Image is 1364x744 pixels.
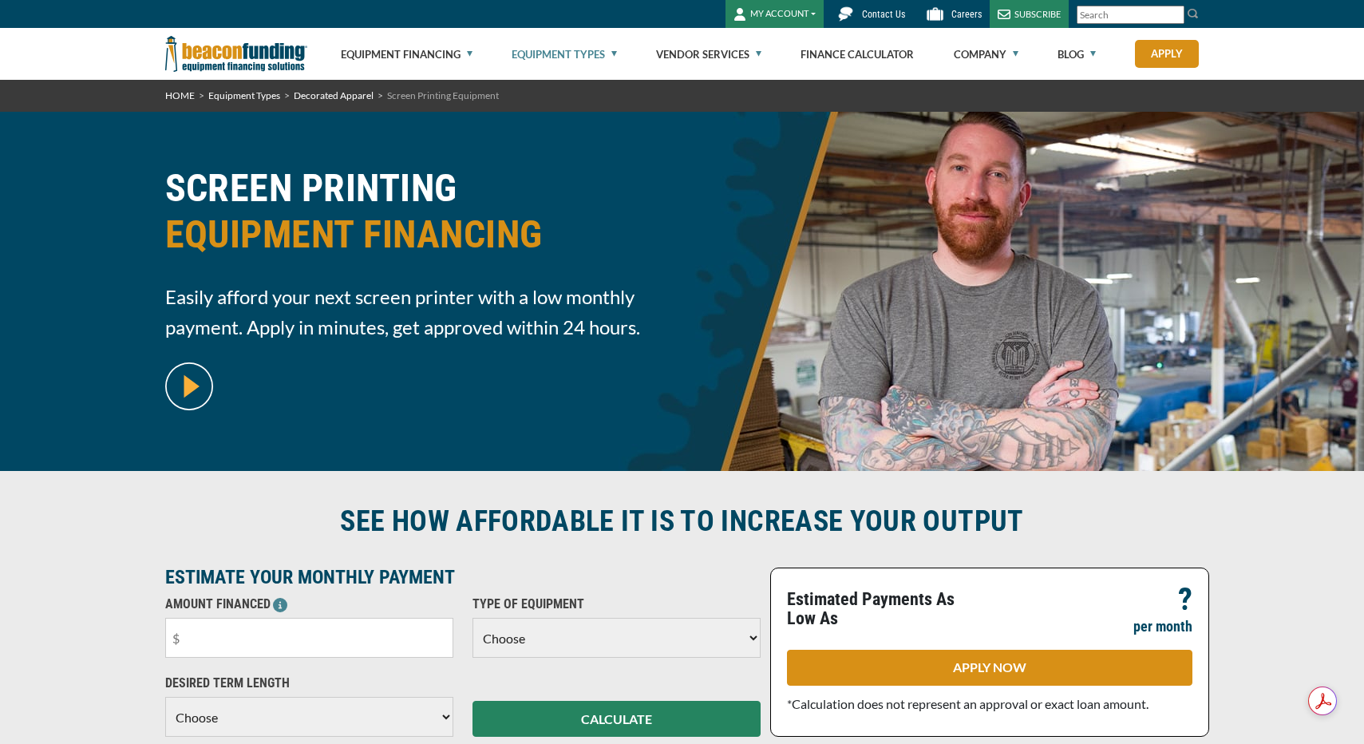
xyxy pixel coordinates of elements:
[1058,29,1096,80] a: Blog
[862,9,905,20] span: Contact Us
[472,595,761,614] p: TYPE OF EQUIPMENT
[1187,7,1200,20] img: Search
[512,29,617,80] a: Equipment Types
[165,674,453,693] p: DESIRED TERM LENGTH
[954,29,1018,80] a: Company
[165,618,453,658] input: $
[165,362,213,410] img: video modal pop-up play button
[208,89,280,101] a: Equipment Types
[787,650,1192,686] a: APPLY NOW
[787,696,1149,711] span: *Calculation does not represent an approval or exact loan amount.
[165,212,673,258] span: EQUIPMENT FINANCING
[165,503,1200,540] h2: SEE HOW AFFORDABLE IT IS TO INCREASE YOUR OUTPUT
[165,28,307,80] img: Beacon Funding Corporation logo
[1133,617,1192,636] p: per month
[165,595,453,614] p: AMOUNT FINANCED
[294,89,374,101] a: Decorated Apparel
[1135,40,1199,68] a: Apply
[165,282,673,342] span: Easily afford your next screen printer with a low monthly payment. Apply in minutes, get approved...
[951,9,982,20] span: Careers
[787,590,980,628] p: Estimated Payments As Low As
[165,568,761,587] p: ESTIMATE YOUR MONTHLY PAYMENT
[341,29,472,80] a: Equipment Financing
[165,89,195,101] a: HOME
[1168,9,1180,22] a: Clear search text
[472,701,761,737] button: CALCULATE
[801,29,914,80] a: Finance Calculator
[165,165,673,270] h1: SCREEN PRINTING
[387,89,499,101] span: Screen Printing Equipment
[1178,590,1192,609] p: ?
[656,29,761,80] a: Vendor Services
[1077,6,1184,24] input: Search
